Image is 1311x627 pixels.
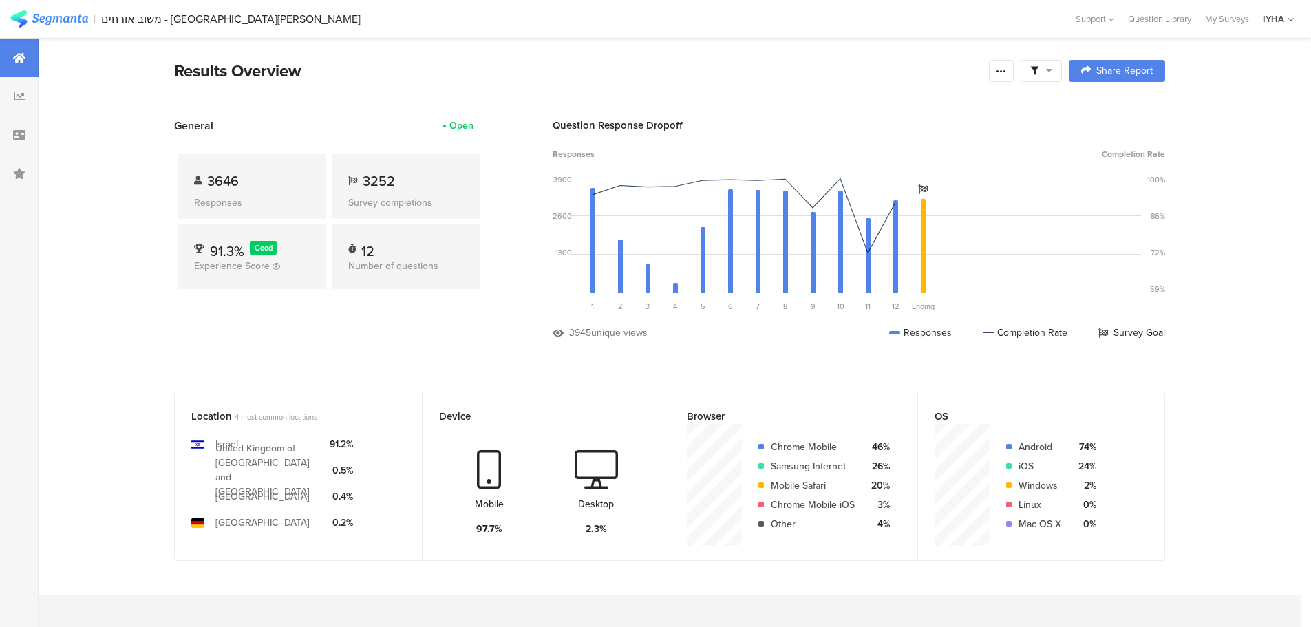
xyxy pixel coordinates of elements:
div: unique views [591,326,648,340]
div: 1300 [555,247,572,258]
span: Completion Rate [1102,148,1165,160]
div: 46% [866,440,890,454]
div: Support [1076,8,1114,30]
div: Israel [215,437,238,451]
div: 26% [866,459,890,474]
div: Open [449,118,473,133]
div: 72% [1151,247,1165,258]
span: 9 [811,301,816,312]
div: Results Overview [174,59,982,83]
div: Completion Rate [983,326,1067,340]
div: 0% [1072,498,1096,512]
span: 7 [756,301,760,312]
div: 4% [866,517,890,531]
div: Desktop [578,497,614,511]
div: Survey completions [348,195,464,210]
div: 2.3% [586,522,607,536]
div: Question Response Dropoff [553,118,1165,133]
div: Mac OS X [1019,517,1061,531]
div: Device [439,409,630,424]
div: [GEOGRAPHIC_DATA] [215,489,310,504]
div: 2% [1072,478,1096,493]
div: Mobile [475,497,504,511]
div: 3% [866,498,890,512]
div: Responses [194,195,310,210]
div: 86% [1151,211,1165,222]
span: Experience Score [194,259,270,273]
div: IYHA [1263,12,1284,25]
div: Other [771,517,855,531]
div: Linux [1019,498,1061,512]
span: Good [255,242,273,253]
div: 97.7% [476,522,502,536]
span: 5 [701,301,705,312]
div: 0% [1072,517,1096,531]
div: Chrome Mobile iOS [771,498,855,512]
span: 1 [591,301,594,312]
div: 91.2% [330,437,353,451]
div: Android [1019,440,1061,454]
div: 0.2% [330,516,353,530]
div: 3945 [569,326,591,340]
div: Location [191,409,383,424]
div: Survey Goal [1098,326,1165,340]
a: Question Library [1121,12,1198,25]
span: 91.3% [210,241,244,262]
span: 2 [618,301,623,312]
div: Browser [687,409,878,424]
a: My Surveys [1198,12,1256,25]
div: Ending [909,301,937,312]
div: 2600 [553,211,572,222]
div: Samsung Internet [771,459,855,474]
div: 12 [361,241,374,255]
span: Responses [553,148,595,160]
span: 3 [646,301,650,312]
span: 6 [728,301,733,312]
span: Share Report [1096,66,1153,76]
span: Number of questions [348,259,438,273]
span: 8 [783,301,787,312]
div: 59% [1150,284,1165,295]
div: OS [935,409,1125,424]
div: 0.5% [330,463,353,478]
span: 11 [865,301,871,312]
div: 3900 [553,174,572,185]
div: iOS [1019,459,1061,474]
img: segmanta logo [10,10,88,28]
div: 20% [866,478,890,493]
span: 12 [892,301,899,312]
div: 100% [1147,174,1165,185]
div: | [94,11,96,27]
div: Mobile Safari [771,478,855,493]
div: משוב אורחים - [GEOGRAPHIC_DATA][PERSON_NAME] [101,12,361,25]
span: 4 most common locations [235,412,317,423]
span: 4 [673,301,677,312]
div: Windows [1019,478,1061,493]
span: 10 [837,301,844,312]
div: [GEOGRAPHIC_DATA] [215,516,310,530]
span: 3252 [363,171,395,191]
i: Survey Goal [918,184,928,194]
div: Chrome Mobile [771,440,855,454]
span: 3646 [207,171,239,191]
div: 24% [1072,459,1096,474]
span: General [174,118,213,134]
div: Responses [889,326,952,340]
div: 74% [1072,440,1096,454]
div: United Kingdom of [GEOGRAPHIC_DATA] and [GEOGRAPHIC_DATA] [215,441,319,499]
div: 0.4% [330,489,353,504]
